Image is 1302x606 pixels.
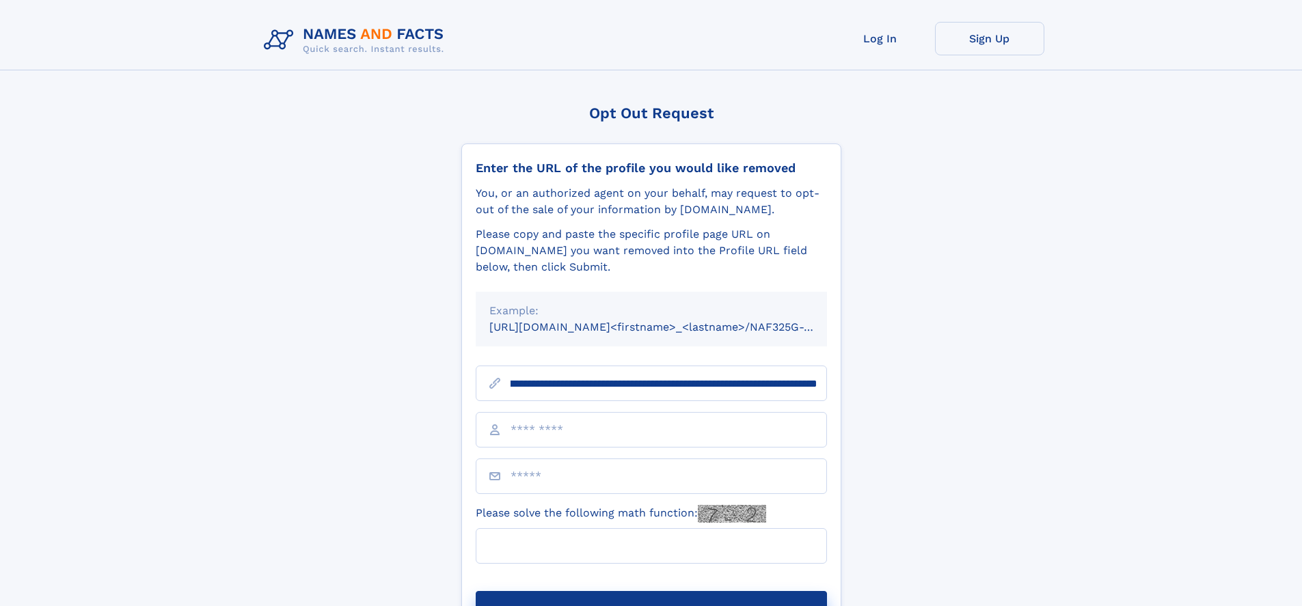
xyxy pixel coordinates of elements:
[935,22,1044,55] a: Sign Up
[826,22,935,55] a: Log In
[258,22,455,59] img: Logo Names and Facts
[461,105,841,122] div: Opt Out Request
[476,505,766,523] label: Please solve the following math function:
[476,226,827,275] div: Please copy and paste the specific profile page URL on [DOMAIN_NAME] you want removed into the Pr...
[489,320,853,333] small: [URL][DOMAIN_NAME]<firstname>_<lastname>/NAF325G-xxxxxxxx
[476,161,827,176] div: Enter the URL of the profile you would like removed
[476,185,827,218] div: You, or an authorized agent on your behalf, may request to opt-out of the sale of your informatio...
[489,303,813,319] div: Example:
